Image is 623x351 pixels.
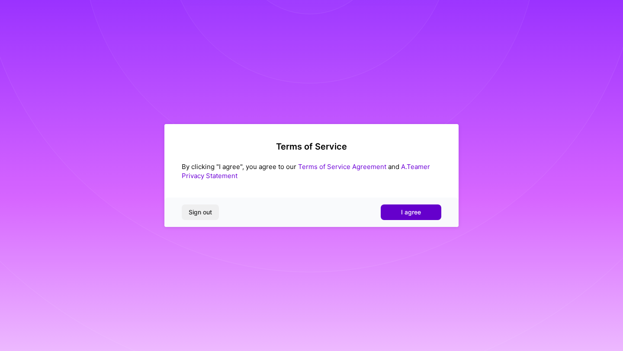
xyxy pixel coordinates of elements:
[401,208,421,217] span: I agree
[189,208,212,217] span: Sign out
[298,163,386,171] a: Terms of Service Agreement
[182,141,441,152] h2: Terms of Service
[381,204,441,220] button: I agree
[182,204,219,220] button: Sign out
[182,162,441,180] div: By clicking "I agree", you agree to our and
